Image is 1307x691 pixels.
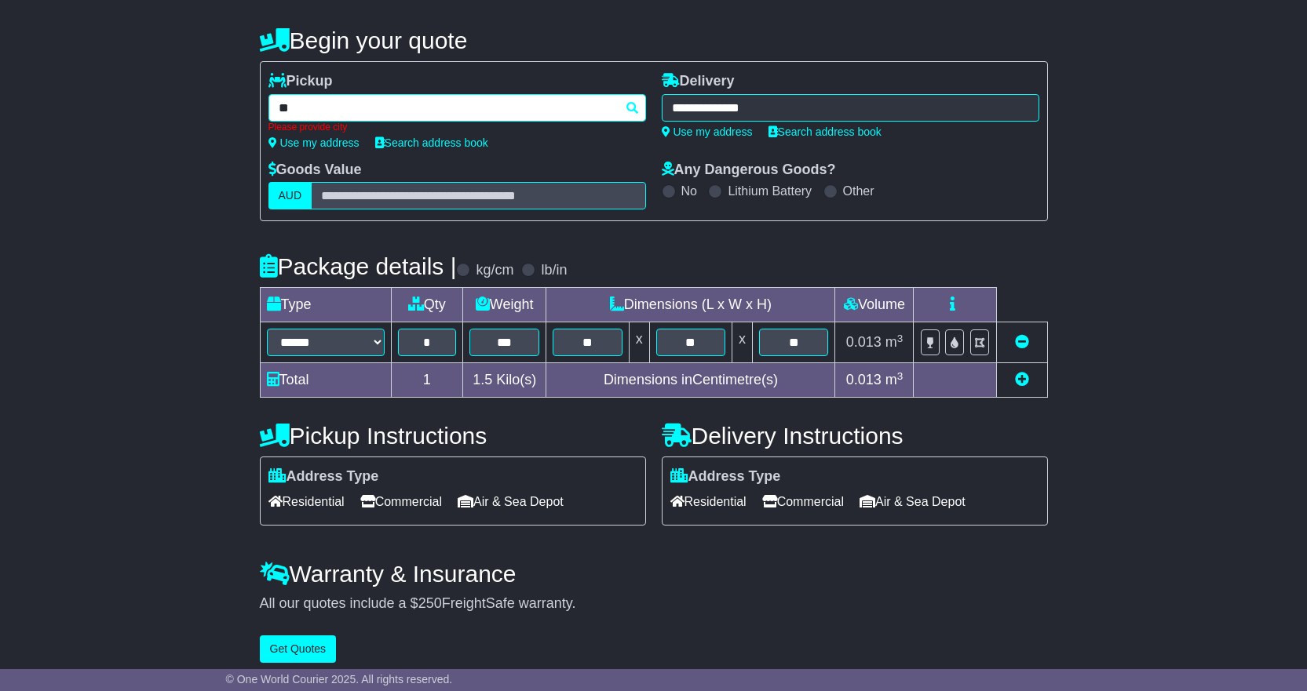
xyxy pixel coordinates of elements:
label: Delivery [662,73,735,90]
h4: Package details | [260,253,457,279]
h4: Begin your quote [260,27,1048,53]
td: Total [260,363,391,398]
span: Air & Sea Depot [458,489,564,514]
div: Please provide city [268,122,646,133]
div: All our quotes include a $ FreightSafe warranty. [260,595,1048,613]
sup: 3 [897,370,904,382]
button: Get Quotes [260,635,337,663]
a: Remove this item [1015,334,1029,350]
span: Residential [268,489,345,514]
a: Add new item [1015,372,1029,387]
span: Residential [670,489,747,514]
a: Search address book [769,125,882,138]
td: Kilo(s) [463,363,546,398]
td: Dimensions (L x W x H) [546,288,835,322]
span: 250 [418,595,442,611]
span: 0.013 [846,334,882,350]
typeahead: Please provide city [268,94,646,122]
td: Qty [391,288,463,322]
td: Dimensions in Centimetre(s) [546,363,835,398]
label: Goods Value [268,162,362,179]
h4: Pickup Instructions [260,423,646,449]
label: lb/in [541,262,567,279]
td: Type [260,288,391,322]
span: Commercial [360,489,442,514]
span: © One World Courier 2025. All rights reserved. [226,673,453,686]
td: x [629,322,649,363]
td: 1 [391,363,463,398]
label: Any Dangerous Goods? [662,162,836,179]
h4: Delivery Instructions [662,423,1048,449]
span: Air & Sea Depot [860,489,966,514]
a: Search address book [375,136,488,149]
label: Other [843,184,874,198]
span: m [885,372,904,387]
span: m [885,334,904,350]
label: Address Type [268,468,379,486]
td: Volume [835,288,914,322]
span: Commercial [762,489,844,514]
label: Lithium Battery [728,184,812,198]
label: AUD [268,182,312,209]
sup: 3 [897,333,904,344]
label: No [681,184,697,198]
span: 1.5 [473,372,492,387]
td: Weight [463,288,546,322]
td: x [732,322,753,363]
a: Use my address [268,136,360,149]
label: Address Type [670,468,781,486]
label: Pickup [268,73,333,90]
span: 0.013 [846,372,882,387]
h4: Warranty & Insurance [260,561,1048,587]
label: kg/cm [476,262,513,279]
a: Use my address [662,125,753,138]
